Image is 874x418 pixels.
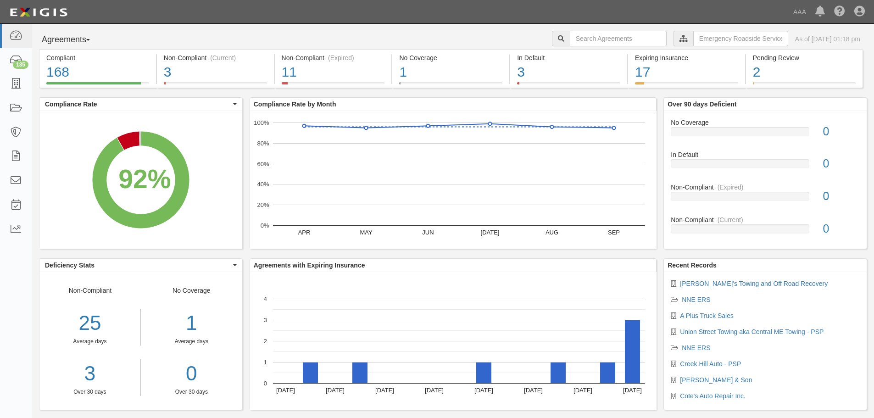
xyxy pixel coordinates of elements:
a: Cote's Auto Repair Inc. [680,392,746,400]
div: 1 [148,309,235,338]
button: Agreements [39,31,108,49]
b: Recent Records [668,262,717,269]
div: (Current) [718,215,743,224]
text: 2 [264,338,267,345]
b: Over 90 days Deficient [668,100,736,108]
div: 0 [816,188,867,205]
a: Compliant168 [39,82,156,89]
text: 60% [257,160,269,167]
div: 0 [816,156,867,172]
div: Non-Compliant (Current) [164,53,267,62]
div: Average days [39,338,140,346]
a: In Default3 [510,82,627,89]
div: (Expired) [718,183,744,192]
text: [DATE] [276,387,295,394]
text: [DATE] [573,387,592,394]
div: Non-Compliant (Expired) [282,53,385,62]
div: In Default [664,150,867,159]
a: No Coverage1 [392,82,509,89]
span: Deficiency Stats [45,261,231,270]
div: 135 [13,61,28,69]
div: A chart. [39,111,242,249]
a: [PERSON_NAME] & Son [680,376,752,384]
text: [DATE] [480,229,499,236]
input: Emergency Roadside Service (ERS) [693,31,788,46]
a: 3 [39,359,140,388]
div: Average days [148,338,235,346]
div: No Coverage [664,118,867,127]
a: Non-Compliant(Current)0 [671,215,860,241]
a: Non-Compliant(Expired)0 [671,183,860,215]
text: 20% [257,201,269,208]
div: 2 [753,62,856,82]
div: (Current) [210,53,236,62]
a: NNE ERS [682,296,710,303]
button: Compliance Rate [39,98,242,111]
div: 92% [118,161,171,198]
a: Non-Compliant(Current)3 [157,82,274,89]
text: JUN [422,229,434,236]
a: Expiring Insurance17 [628,82,745,89]
a: NNE ERS [682,344,710,351]
a: 0 [148,359,235,388]
a: AAA [789,3,811,21]
a: [PERSON_NAME]'s Towing and Off Road Recovery [680,280,828,287]
a: A Plus Truck Sales [680,312,734,319]
text: SEP [608,229,620,236]
div: 168 [46,62,149,82]
svg: A chart. [250,111,657,249]
text: [DATE] [425,387,444,394]
div: 1 [399,62,502,82]
div: 17 [635,62,738,82]
div: No Coverage [141,286,242,396]
text: 100% [254,119,269,126]
div: Pending Review [753,53,856,62]
b: Compliance Rate by Month [254,100,336,108]
text: [DATE] [623,387,642,394]
span: Compliance Rate [45,100,231,109]
div: No Coverage [399,53,502,62]
text: [DATE] [375,387,394,394]
input: Search Agreements [570,31,667,46]
div: As of [DATE] 01:18 pm [795,34,860,44]
text: 1 [264,359,267,366]
div: (Expired) [328,53,354,62]
text: AUG [546,229,558,236]
div: Compliant [46,53,149,62]
div: Over 30 days [39,388,140,396]
text: 80% [257,140,269,147]
text: APR [298,229,310,236]
img: logo-5460c22ac91f19d4615b14bd174203de0afe785f0fc80cf4dbbc73dc1793850b.png [7,4,70,21]
a: No Coverage0 [671,118,860,150]
text: [DATE] [524,387,543,394]
text: 0% [260,222,269,229]
button: Deficiency Stats [39,259,242,272]
text: [DATE] [326,387,345,394]
div: In Default [517,53,620,62]
div: 11 [282,62,385,82]
div: 0 [816,221,867,237]
div: 3 [164,62,267,82]
div: 25 [39,309,140,338]
div: Over 30 days [148,388,235,396]
text: 0 [264,380,267,387]
text: MAY [360,229,373,236]
text: 4 [264,295,267,302]
div: Non-Compliant [39,286,141,396]
a: Union Street Towing aka Central ME Towing - PSP [680,328,824,335]
a: In Default0 [671,150,860,183]
text: [DATE] [474,387,493,394]
div: Non-Compliant [664,183,867,192]
svg: A chart. [250,272,657,410]
text: 3 [264,317,267,323]
b: Agreements with Expiring Insurance [254,262,365,269]
div: 0 [816,123,867,140]
div: Expiring Insurance [635,53,738,62]
a: Creek Hill Auto - PSP [680,360,741,368]
a: Non-Compliant(Expired)11 [275,82,392,89]
i: Help Center - Complianz [834,6,845,17]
